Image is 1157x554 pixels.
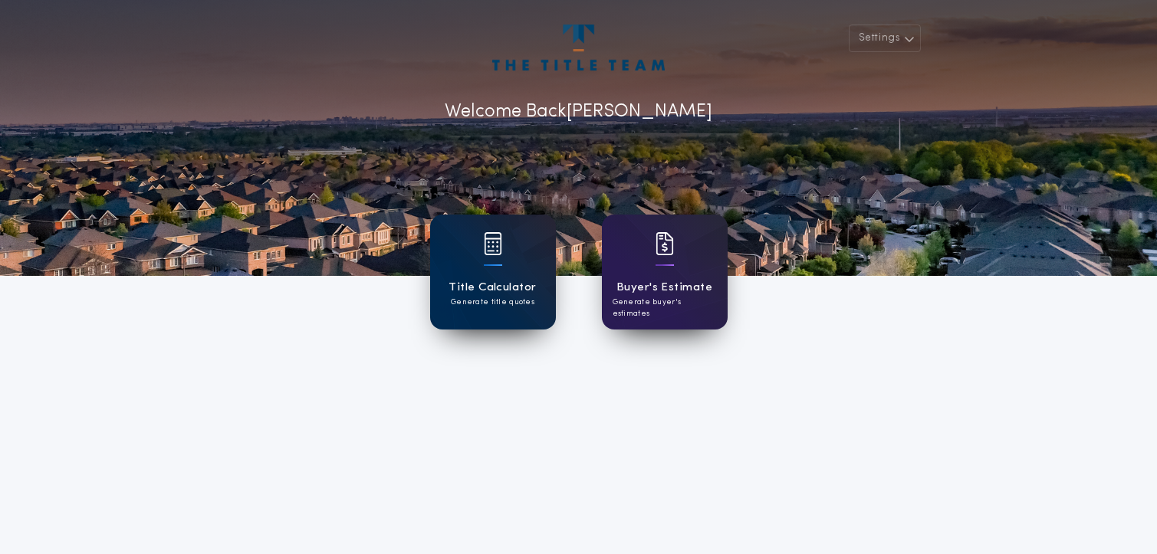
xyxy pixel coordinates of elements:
h1: Title Calculator [449,279,536,297]
img: card icon [484,232,502,255]
p: Welcome Back [PERSON_NAME] [445,98,712,126]
p: Generate title quotes [451,297,534,308]
button: Settings [849,25,921,52]
p: Generate buyer's estimates [613,297,717,320]
a: card iconBuyer's EstimateGenerate buyer's estimates [602,215,728,329]
img: account-logo [492,25,664,70]
h1: Buyer's Estimate [616,279,712,297]
a: card iconTitle CalculatorGenerate title quotes [430,215,556,329]
img: card icon [656,232,674,255]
